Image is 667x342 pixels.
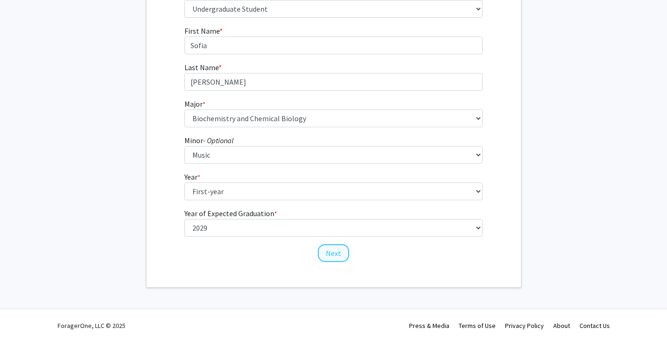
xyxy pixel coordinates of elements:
div: ForagerOne, LLC © 2025 [58,309,125,342]
a: Privacy Policy [505,321,544,330]
a: Contact Us [579,321,610,330]
a: Terms of Use [459,321,496,330]
a: About [553,321,570,330]
iframe: Chat [7,300,40,335]
button: Next [318,244,349,262]
span: Last Name [184,63,219,72]
label: Year of Expected Graduation [184,208,277,219]
a: Press & Media [409,321,449,330]
label: Year [184,171,200,182]
span: First Name [184,26,220,36]
label: Minor [184,135,234,146]
label: Major [184,98,205,109]
i: - Optional [203,136,234,145]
